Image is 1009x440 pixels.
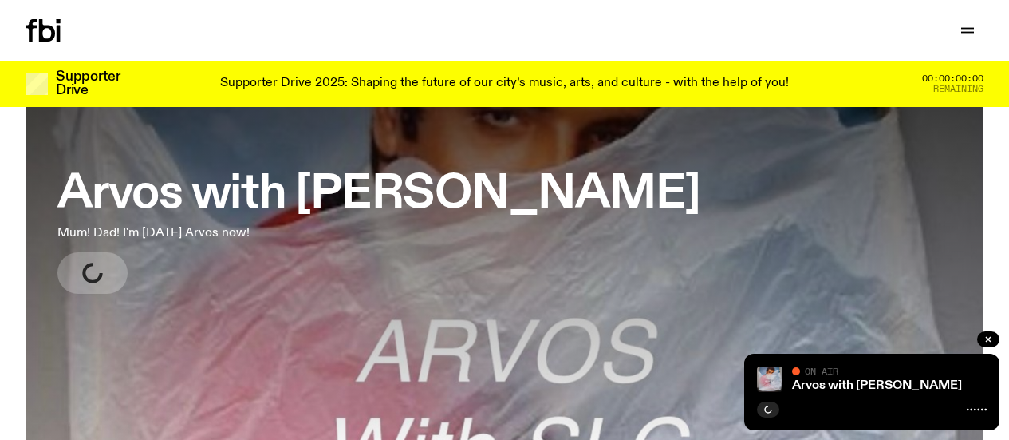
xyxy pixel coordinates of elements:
[220,77,789,91] p: Supporter Drive 2025: Shaping the future of our city’s music, arts, and culture - with the help o...
[56,70,120,97] h3: Supporter Drive
[922,74,983,83] span: 00:00:00:00
[57,157,700,294] a: Arvos with [PERSON_NAME]Mum! Dad! I'm [DATE] Arvos now!
[933,85,983,93] span: Remaining
[792,379,962,392] a: Arvos with [PERSON_NAME]
[805,366,838,376] span: On Air
[57,172,700,217] h3: Arvos with [PERSON_NAME]
[57,224,466,243] p: Mum! Dad! I'm [DATE] Arvos now!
